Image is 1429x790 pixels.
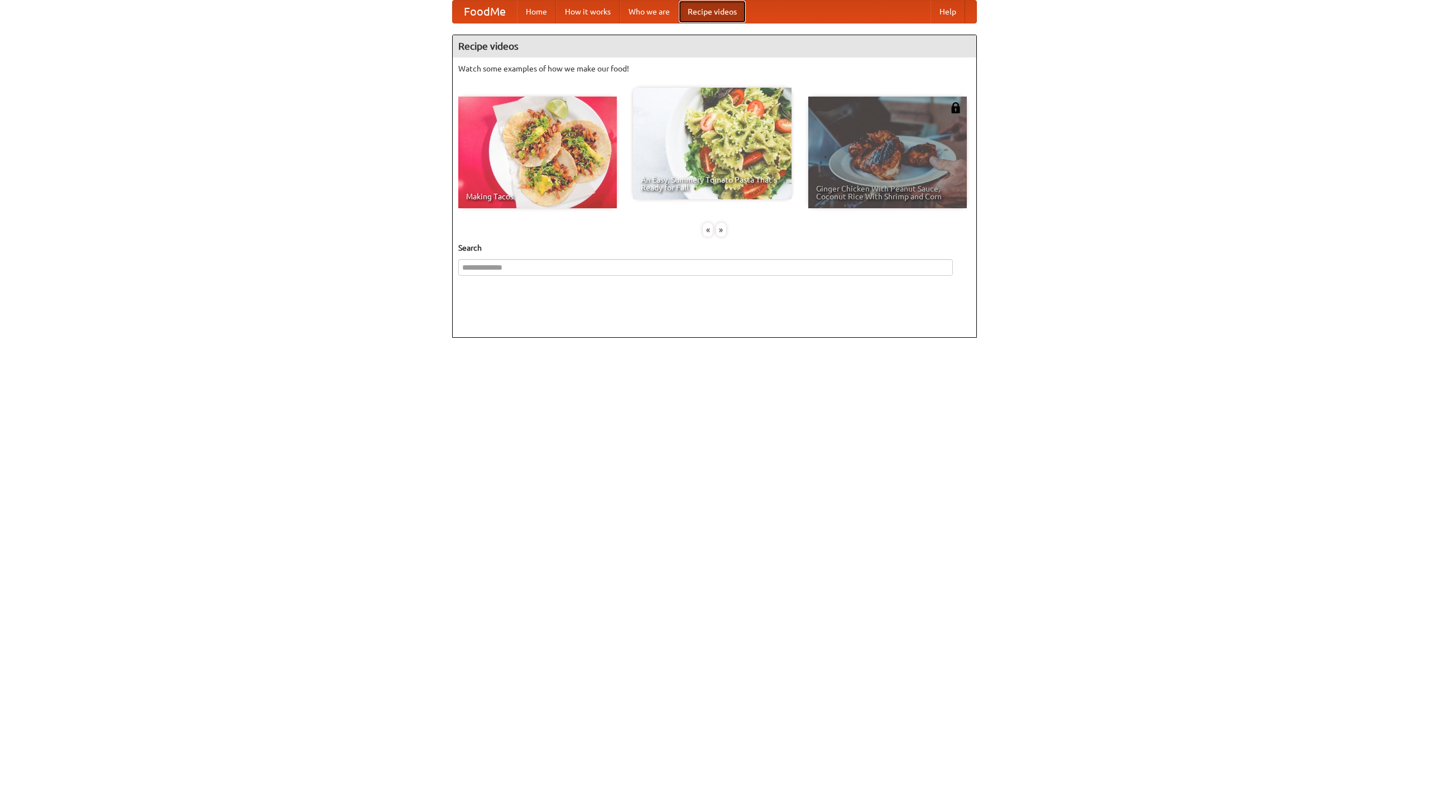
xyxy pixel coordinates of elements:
a: Recipe videos [679,1,746,23]
a: Who we are [620,1,679,23]
a: FoodMe [453,1,517,23]
div: « [703,223,713,237]
a: Help [931,1,965,23]
img: 483408.png [950,102,961,113]
span: Making Tacos [466,193,609,200]
p: Watch some examples of how we make our food! [458,63,971,74]
a: How it works [556,1,620,23]
h4: Recipe videos [453,35,976,58]
a: Making Tacos [458,97,617,208]
span: An Easy, Summery Tomato Pasta That's Ready for Fall [641,176,784,191]
h5: Search [458,242,971,253]
div: » [716,223,726,237]
a: An Easy, Summery Tomato Pasta That's Ready for Fall [633,88,792,199]
a: Home [517,1,556,23]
